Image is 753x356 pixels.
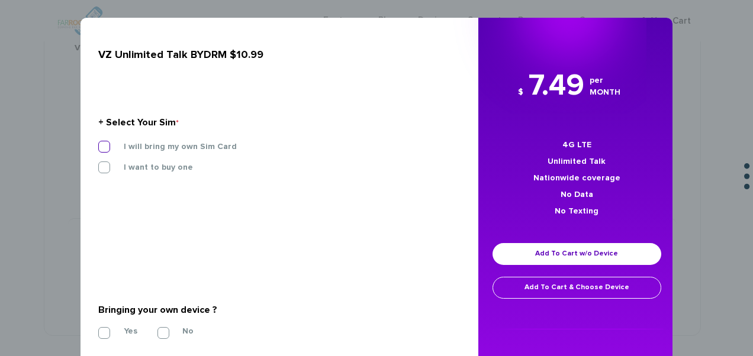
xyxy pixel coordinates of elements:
[490,153,664,170] li: Unlimited Talk
[493,243,661,265] a: Add To Cart w/o Device
[106,162,193,173] label: I want to buy one
[518,88,523,96] span: $
[106,326,137,336] label: Yes
[106,141,237,152] label: I will bring my own Sim Card
[590,86,620,98] i: MONTH
[98,113,452,132] div: + Select Your Sim
[98,300,452,319] div: Bringing your own device ?
[490,186,664,203] li: No Data
[590,75,620,86] i: per
[490,203,664,219] li: No Texting
[493,277,661,299] a: Add To Cart & Choose Device
[165,326,194,336] label: No
[529,71,584,101] span: 7.49
[98,44,452,66] div: VZ Unlimited Talk BYDRM $10.99
[490,137,664,153] li: 4G LTE
[490,170,664,186] li: Nationwide coverage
